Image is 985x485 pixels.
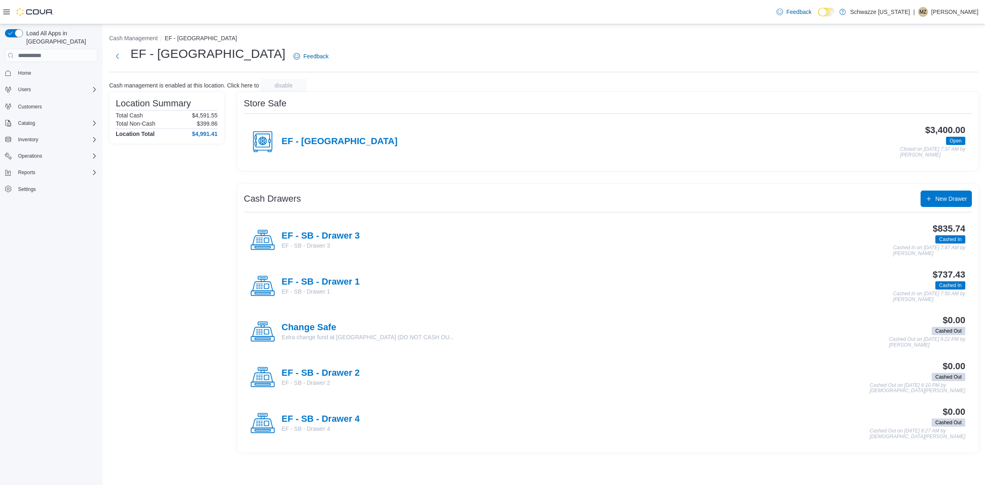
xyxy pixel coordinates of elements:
button: Catalog [15,118,38,128]
span: Home [15,68,98,78]
span: Cashed Out [932,418,965,427]
span: Load All Apps in [GEOGRAPHIC_DATA] [23,29,98,46]
button: Cash Management [109,35,158,41]
h3: Location Summary [116,99,191,108]
span: Settings [15,184,98,194]
span: Cashed In [939,282,962,289]
span: Cashed Out [932,327,965,335]
button: EF - [GEOGRAPHIC_DATA] [165,35,237,41]
span: Cashed In [939,236,962,243]
button: Operations [2,150,101,162]
button: Users [2,84,101,95]
h4: $4,991.41 [192,131,218,137]
h3: $0.00 [943,315,965,325]
h3: $0.00 [943,407,965,417]
span: Home [18,70,31,76]
span: Inventory [15,135,98,145]
span: Cashed In [935,281,965,290]
p: Extra change fund at [GEOGRAPHIC_DATA] (DO NOT CASH OU... [282,333,454,341]
p: EF - SB - Drawer 2 [282,379,360,387]
h3: Cash Drawers [244,194,301,204]
img: Cova [16,8,53,16]
h4: EF - SB - Drawer 1 [282,277,360,287]
h3: $3,400.00 [925,125,965,135]
button: Reports [15,168,39,177]
button: Settings [2,183,101,195]
span: Cashed Out [935,419,962,426]
p: EF - SB - Drawer 4 [282,425,360,433]
span: disable [275,81,293,90]
h3: $737.43 [933,270,965,280]
h3: Store Safe [244,99,286,108]
button: Reports [2,167,101,178]
span: New Drawer [935,195,967,203]
span: Operations [18,153,42,159]
nav: Complex example [5,64,98,216]
h3: $0.00 [943,361,965,371]
h6: Total Cash [116,112,143,119]
span: Cashed In [935,235,965,244]
p: Schwazze [US_STATE] [850,7,910,17]
p: EF - SB - Drawer 1 [282,287,360,296]
span: Cashed Out [932,373,965,381]
button: Operations [15,151,46,161]
a: Settings [15,184,39,194]
a: Feedback [773,4,815,20]
span: Reports [18,169,35,176]
span: Inventory [18,136,38,143]
p: Cash management is enabled at this location. Click here to [109,82,259,89]
button: Next [109,48,126,64]
span: Settings [18,186,36,193]
span: Customers [15,101,98,111]
span: Users [18,86,31,93]
a: Customers [15,102,45,112]
p: Closed on [DATE] 7:37 AM by [PERSON_NAME] [900,147,965,158]
span: Catalog [18,120,35,126]
span: Customers [18,103,42,110]
a: Feedback [290,48,332,64]
h4: EF - SB - Drawer 4 [282,414,360,425]
span: Operations [15,151,98,161]
p: Cashed In on [DATE] 7:47 AM by [PERSON_NAME] [893,245,965,256]
button: disable [261,79,307,92]
p: [PERSON_NAME] [931,7,978,17]
a: Home [15,68,34,78]
button: Inventory [15,135,41,145]
span: Reports [15,168,98,177]
button: Customers [2,100,101,112]
span: Feedback [303,52,328,60]
span: Catalog [15,118,98,128]
p: $399.86 [197,120,218,127]
button: Home [2,67,101,79]
button: Users [15,85,34,94]
h6: Total Non-Cash [116,120,156,127]
span: Cashed Out [935,327,962,335]
div: Mengistu Zebulun [918,7,928,17]
span: MZ [919,7,926,17]
span: Cashed Out [935,373,962,381]
h4: EF - SB - Drawer 3 [282,231,360,241]
span: Open [950,137,962,145]
h4: Location Total [116,131,155,137]
h3: $835.74 [933,224,965,234]
span: Users [15,85,98,94]
button: New Drawer [921,191,972,207]
h4: EF - [GEOGRAPHIC_DATA] [282,136,398,147]
input: Dark Mode [818,8,835,16]
h4: EF - SB - Drawer 2 [282,368,360,379]
p: EF - SB - Drawer 3 [282,241,360,250]
p: Cashed Out on [DATE] 6:10 PM by [DEMOGRAPHIC_DATA][PERSON_NAME] [870,383,965,394]
p: $4,591.55 [192,112,218,119]
span: Open [946,137,965,145]
h4: Change Safe [282,322,454,333]
button: Catalog [2,117,101,129]
p: Cashed In on [DATE] 7:50 AM by [PERSON_NAME] [893,291,965,302]
h1: EF - [GEOGRAPHIC_DATA] [131,46,285,62]
button: Inventory [2,134,101,145]
p: Cashed Out on [DATE] 9:22 PM by [PERSON_NAME] [889,337,965,348]
span: Feedback [786,8,811,16]
p: Cashed Out on [DATE] 8:27 AM by [DEMOGRAPHIC_DATA][PERSON_NAME] [870,428,965,439]
nav: An example of EuiBreadcrumbs [109,34,978,44]
p: | [913,7,915,17]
